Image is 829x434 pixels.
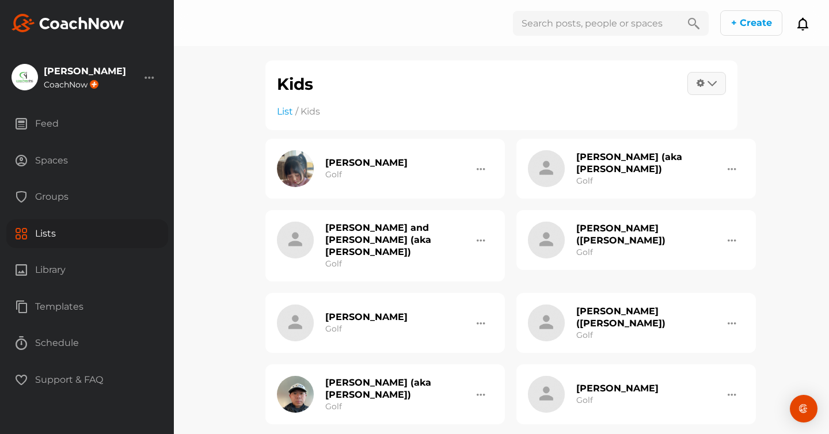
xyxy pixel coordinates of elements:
div: Support & FAQ [6,366,168,394]
a: Groups [6,182,168,219]
img: icon [528,304,565,341]
img: icon [277,376,314,413]
div: Open Intercom Messenger [790,395,817,422]
h3: Golf [325,401,342,413]
h3: Golf [576,175,593,187]
button: + Create [720,10,782,36]
a: List [277,106,293,117]
h3: Golf [576,246,593,258]
h2: [PERSON_NAME] (aka [PERSON_NAME]) [576,151,744,175]
a: icon[PERSON_NAME] (aka [PERSON_NAME])Golf [516,139,756,199]
h2: [PERSON_NAME] [325,311,408,323]
div: Lists [6,219,168,248]
a: icon[PERSON_NAME] (aka [PERSON_NAME])Golf [265,364,505,424]
a: icon[PERSON_NAME] ([PERSON_NAME])Golf [516,293,756,353]
li: Kids [301,105,320,119]
a: Feed [6,109,168,146]
a: Spaces [6,146,168,183]
img: svg+xml;base64,PHN2ZyB3aWR0aD0iMTk2IiBoZWlnaHQ9IjMyIiB2aWV3Qm94PSIwIDAgMTk2IDMyIiBmaWxsPSJub25lIi... [12,14,124,32]
img: icon [277,304,314,341]
h2: [PERSON_NAME] ([PERSON_NAME]) [576,305,744,329]
h3: Golf [325,169,342,181]
h3: Golf [576,394,593,406]
a: Lists [6,219,168,256]
a: icon[PERSON_NAME]Golf [265,293,505,353]
h2: Kids [277,72,313,96]
ol: / [277,105,726,119]
img: icon [528,376,565,413]
input: Search posts, people or spaces [513,11,679,36]
div: Library [6,256,168,284]
img: icon [528,150,565,187]
a: icon[PERSON_NAME] and [PERSON_NAME] (aka [PERSON_NAME])Golf [265,210,505,281]
div: Templates [6,292,168,321]
img: icon [528,222,565,258]
img: square_99be47b17e67ea3aac278c4582f406fe.jpg [12,64,37,90]
h3: Golf [325,258,342,270]
a: icon[PERSON_NAME]Golf [516,364,756,424]
div: CoachNow [44,80,126,89]
img: icon [277,150,314,187]
a: icon[PERSON_NAME] ([PERSON_NAME])Golf [516,210,756,270]
div: [PERSON_NAME] [44,67,126,76]
a: Templates [6,292,168,329]
h2: [PERSON_NAME] ([PERSON_NAME]) [576,222,744,246]
a: icon[PERSON_NAME]Golf [265,139,505,199]
div: Schedule [6,329,168,357]
h2: [PERSON_NAME] [576,382,659,394]
h2: [PERSON_NAME] and [PERSON_NAME] (aka [PERSON_NAME]) [325,222,493,258]
img: icon [277,222,314,258]
div: Groups [6,182,168,211]
div: Spaces [6,146,168,175]
h2: [PERSON_NAME] [325,157,408,169]
h3: Golf [325,323,342,335]
h2: [PERSON_NAME] (aka [PERSON_NAME]) [325,376,493,401]
div: Feed [6,109,168,138]
h3: Golf [576,329,593,341]
a: Support & FAQ [6,366,168,402]
a: Library [6,256,168,292]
